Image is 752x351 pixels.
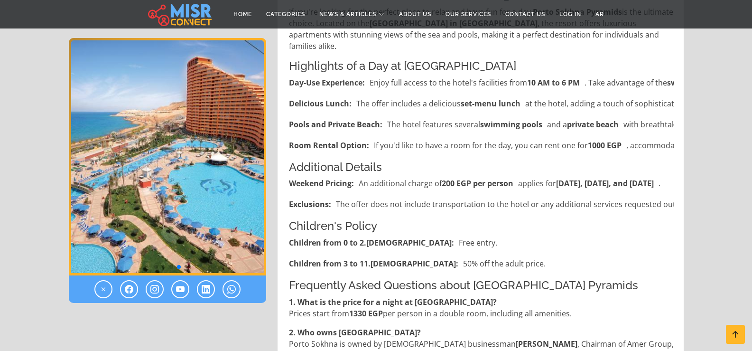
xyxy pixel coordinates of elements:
span: Go to slide 1 [154,265,158,269]
strong: Day-Use Experience: [289,77,365,88]
img: main.misr_connect [148,2,212,26]
h4: Children's Policy [289,219,674,233]
p: An additional charge of applies for . [289,178,660,189]
a: Contact Us [498,5,552,23]
strong: 1330 EGP [349,308,383,319]
span: Go to slide 4 [177,265,181,269]
strong: [DATE], [DATE], and [DATE] [556,178,654,189]
strong: Room Rental Option: [289,140,369,151]
p: The offer includes a delicious at the hotel, adding a touch of sophistication to your day. [289,98,730,109]
strong: swimming pools [667,77,729,88]
h4: Frequently Asked Questions about [GEOGRAPHIC_DATA] Pyramids [289,279,674,293]
strong: Children from 3 to 11.[DEMOGRAPHIC_DATA]: [289,258,458,269]
div: 4 / 4 [69,38,266,275]
strong: Pools and Private Beach: [289,119,382,130]
strong: private beach [567,119,619,130]
strong: 1. What is the price for a night at [GEOGRAPHIC_DATA]? [289,297,497,307]
h4: Additional Details [289,161,674,174]
strong: swimming pools [480,119,542,130]
strong: Exclusions: [289,199,331,209]
strong: set-menu lunch [461,98,520,109]
a: Home [226,5,259,23]
strong: 1000 EGP [588,140,622,151]
a: About Us [392,5,438,23]
p: 50% off the adult price. [289,258,546,269]
h4: Highlights of a Day at [GEOGRAPHIC_DATA] [289,59,674,73]
span: Go to slide 3 [169,265,173,269]
strong: 2. Who owns [GEOGRAPHIC_DATA]? [289,327,421,338]
a: Categories [259,5,312,23]
img: Porto Sokhna Pyramids [69,38,266,275]
a: News & Articles [312,5,392,23]
strong: Children from 0 to 2.[DEMOGRAPHIC_DATA]: [289,237,454,248]
span: Go to slide 2 [162,265,166,269]
p: Prices start from per person in a double room, including all amenities. [289,296,674,319]
p: Free entry. [289,237,497,248]
a: AR [588,5,611,23]
strong: 10 AM to 6 PM [527,77,580,88]
span: News & Articles [319,10,376,19]
strong: 200 EGP per person [442,178,513,189]
strong: [PERSON_NAME] [516,339,577,349]
strong: Delicious Lunch: [289,98,352,109]
a: Our Services [438,5,498,23]
a: Log in [552,5,588,23]
strong: Weekend Pricing: [289,178,354,189]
